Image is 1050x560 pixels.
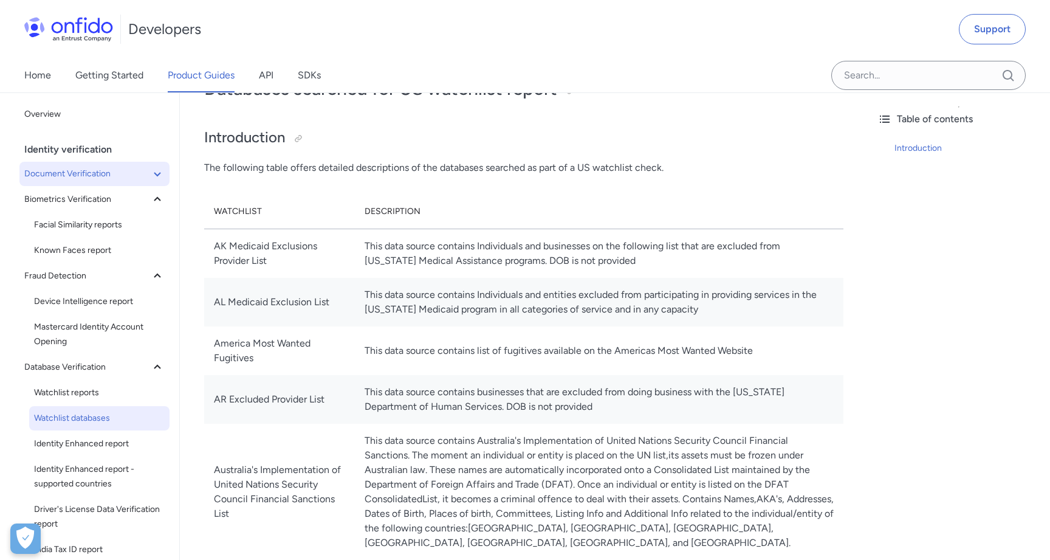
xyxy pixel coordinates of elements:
button: Document Verification [19,162,170,186]
a: Mastercard Identity Account Opening [29,315,170,354]
td: This data source contains Individuals and businesses on the following list that are excluded from... [355,229,843,278]
a: Watchlist reports [29,381,170,405]
span: Mastercard Identity Account Opening [34,320,165,349]
a: Getting Started [75,58,143,92]
h1: Developers [128,19,201,39]
td: America Most Wanted Fugitives [204,327,355,375]
a: Device Intelligence report [29,289,170,314]
div: Cookie Preferences [10,524,41,554]
td: This data source contains Individuals and entities excluded from participating in providing servi... [355,278,843,327]
span: Driver's License Data Verification report [34,502,165,531]
td: AK Medicaid Exclusions Provider List [204,229,355,278]
img: Onfido Logo [24,17,113,41]
span: Facial Similarity reports [34,218,165,232]
h2: Introduction [204,128,843,148]
span: Watchlist reports [34,385,165,400]
span: Fraud Detection [24,269,150,283]
a: Product Guides [168,58,235,92]
span: Known Faces report [34,243,165,258]
a: Introduction [894,141,1040,156]
span: Device Intelligence report [34,294,165,309]
span: Identity Enhanced report - supported countries [34,462,165,491]
button: Biometrics Verification [19,187,170,212]
button: Fraud Detection [19,264,170,288]
span: Overview [24,107,165,122]
td: Australia's Implementation of United Nations Security Council Financial Sanctions List [204,424,355,560]
div: Table of contents [877,112,1040,126]
span: Document Verification [24,167,150,181]
a: Driver's License Data Verification report [29,497,170,536]
span: Identity Enhanced report [34,437,165,451]
button: Open Preferences [10,524,41,554]
input: Onfido search input field [831,61,1026,90]
td: AR Excluded Provider List [204,375,355,424]
td: This data source contains list of fugitives available on the Americas Most Wanted Website [355,327,843,375]
td: AL Medicaid Exclusion List [204,278,355,327]
a: Known Faces report [29,238,170,263]
td: This data source contains Australia's Implementation of United Nations Security Council Financial... [355,424,843,560]
span: Watchlist databases [34,411,165,426]
a: Overview [19,102,170,126]
th: Description [355,195,843,229]
a: Support [959,14,1026,44]
a: Watchlist databases [29,406,170,430]
button: Database Verification [19,355,170,379]
a: Identity Enhanced report - supported countries [29,457,170,496]
td: This data source contains businesses that are excluded from doing business with the [US_STATE] De... [355,375,843,424]
p: The following table offers detailed descriptions of the databases searched as part of a US watchl... [204,161,843,175]
span: Database Verification [24,360,150,375]
a: Identity Enhanced report [29,432,170,456]
a: SDKs [298,58,321,92]
span: Biometrics Verification [24,192,150,207]
th: Watchlist [204,195,355,229]
a: Home [24,58,51,92]
a: Facial Similarity reports [29,213,170,237]
a: API [259,58,273,92]
div: Identity verification [24,137,174,162]
span: India Tax ID report [34,542,165,557]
